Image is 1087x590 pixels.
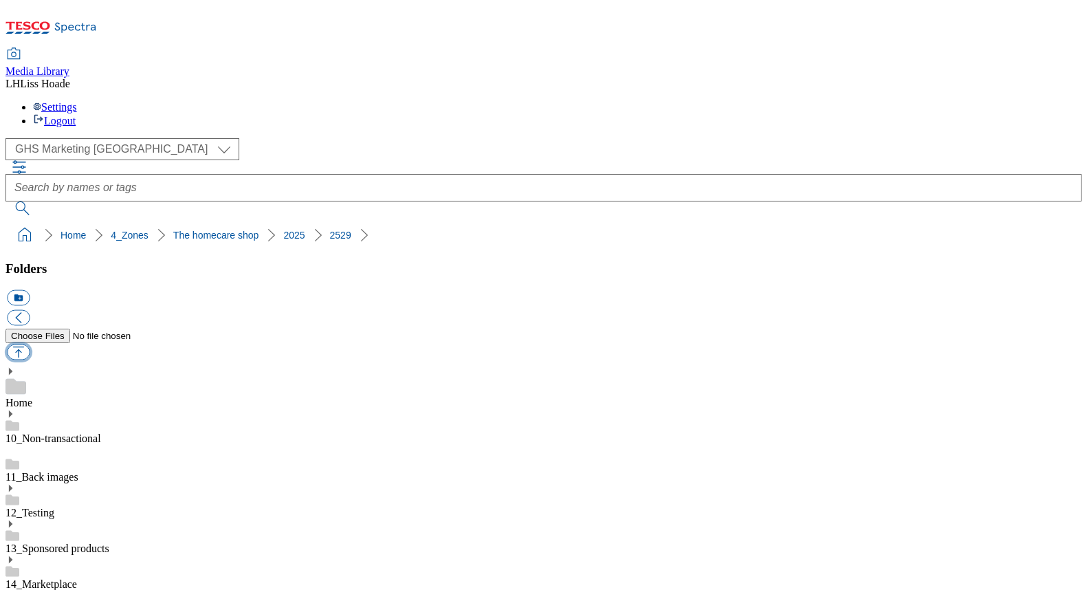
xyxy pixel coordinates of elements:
a: 2529 [330,230,351,241]
a: home [14,224,36,246]
input: Search by names or tags [6,174,1081,201]
span: LH [6,78,20,89]
a: The homecare shop [173,230,259,241]
a: Settings [33,101,77,113]
a: 11_Back images [6,471,78,483]
nav: breadcrumb [6,222,1081,248]
a: Home [6,397,32,408]
h3: Folders [6,261,1081,276]
a: Logout [33,115,76,127]
a: 14_Marketplace [6,578,77,590]
a: 13_Sponsored products [6,543,109,554]
a: Home [61,230,86,241]
a: 4_Zones [111,230,148,241]
a: 2025 [283,230,305,241]
a: 10_Non-transactional [6,433,101,444]
a: 12_Testing [6,507,54,518]
a: Media Library [6,49,69,78]
span: Media Library [6,65,69,77]
span: Liss Hoade [20,78,69,89]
